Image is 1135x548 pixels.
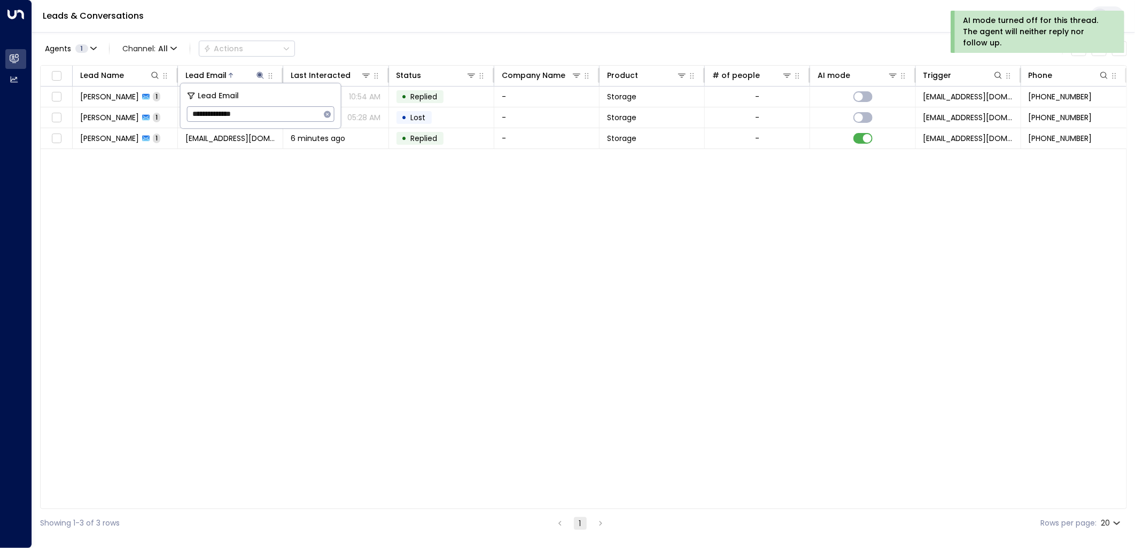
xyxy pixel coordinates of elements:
span: leads@space-station.co.uk [923,112,1013,123]
span: Dean Smith [80,91,139,102]
div: # of people [712,69,760,82]
nav: pagination navigation [553,516,608,530]
div: - [755,91,759,102]
div: Company Name [502,69,565,82]
button: Actions [199,41,295,57]
button: page 1 [574,517,587,530]
span: Lead Email [198,90,239,102]
a: Leads & Conversations [43,10,144,22]
div: Trigger [923,69,1004,82]
div: Lead Name [80,69,124,82]
div: Lead Name [80,69,160,82]
div: Phone [1029,69,1109,82]
div: Actions [204,44,243,53]
div: AI mode [818,69,898,82]
div: Phone [1029,69,1053,82]
div: • [402,129,407,147]
span: leads@space-station.co.uk [923,91,1013,102]
div: Lead Email [185,69,266,82]
td: - [494,87,600,107]
div: Last Interacted [291,69,351,82]
span: +4412158742650 [1029,91,1092,102]
span: Toggle select row [50,90,63,104]
span: All [158,44,168,53]
span: +4412158742650 [1029,133,1092,144]
div: Showing 1-3 of 3 rows [40,518,120,529]
div: Status [397,69,422,82]
div: AI mode turned off for this thread. The agent will neither reply nor follow up. [963,15,1110,49]
span: +4412158742650 [1029,112,1092,123]
span: Replied [411,133,438,144]
div: • [402,108,407,127]
div: AI mode [818,69,850,82]
span: leads@space-station.co.uk [923,133,1013,144]
p: 10:54 AM [349,91,381,102]
span: 1 [75,44,88,53]
div: 20 [1101,515,1123,531]
span: Lost [411,112,426,123]
span: Agents [45,45,71,52]
span: 1 [153,92,160,101]
span: dsmith@aol.com [185,133,275,144]
span: Channel: [118,41,181,56]
span: Toggle select all [50,69,63,83]
label: Rows per page: [1040,518,1097,529]
span: 6 minutes ago [291,133,345,144]
div: - [755,133,759,144]
span: Toggle select row [50,132,63,145]
button: Channel:All [118,41,181,56]
span: 1 [153,134,160,143]
td: - [494,107,600,128]
span: Toggle select row [50,111,63,124]
span: 1 [153,113,160,122]
div: Last Interacted [291,69,371,82]
div: Product [607,69,638,82]
div: # of people [712,69,792,82]
td: - [494,128,600,148]
span: Storage [607,133,636,144]
div: • [402,88,407,106]
div: Lead Email [185,69,227,82]
div: Button group with a nested menu [199,41,295,57]
span: Storage [607,91,636,102]
span: Dean Smith [80,133,139,144]
div: Trigger [923,69,952,82]
span: Replied [411,91,438,102]
button: Agents1 [40,41,100,56]
span: Dean Smith [80,112,139,123]
span: Storage [607,112,636,123]
div: - [755,112,759,123]
div: Product [607,69,687,82]
div: Company Name [502,69,582,82]
p: 05:28 AM [348,112,381,123]
div: Status [397,69,477,82]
